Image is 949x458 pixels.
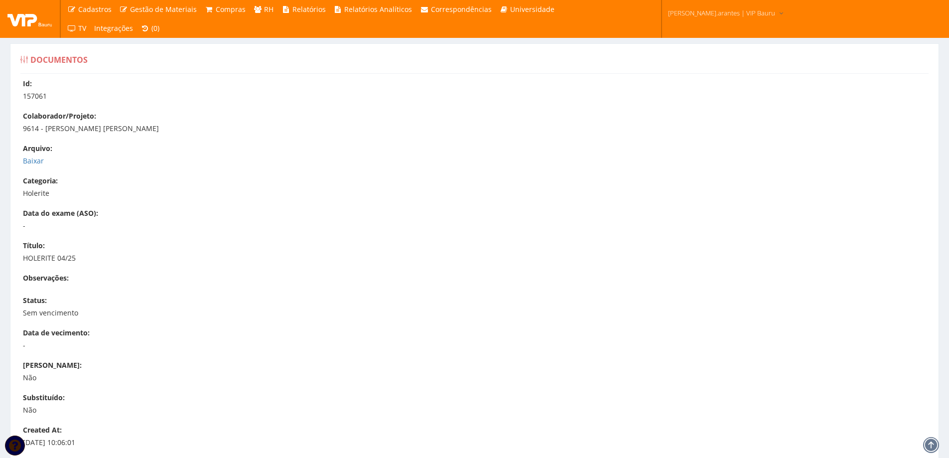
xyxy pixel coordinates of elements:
label: Data de vecimento: [23,328,90,338]
label: Observações: [23,273,69,283]
span: Documentos [30,54,88,65]
label: Created At: [23,425,62,435]
a: Integrações [90,19,137,38]
p: Não [23,373,936,383]
span: TV [78,23,86,33]
p: - [23,221,936,231]
p: [DATE] 10:06:01 [23,438,936,448]
label: Id: [23,79,32,89]
span: Universidade [510,4,554,14]
span: Cadastros [78,4,112,14]
span: Compras [216,4,246,14]
label: Colaborador/Projeto: [23,111,96,121]
span: (0) [151,23,159,33]
a: (0) [137,19,164,38]
label: Status: [23,296,47,305]
span: RH [264,4,273,14]
label: [PERSON_NAME]: [23,360,82,370]
span: Correspondências [431,4,492,14]
label: Arquivo: [23,144,52,153]
p: Não [23,405,936,415]
a: Baixar [23,156,44,165]
label: Data do exame (ASO): [23,208,98,218]
p: HOLERITE 04/25 [23,253,936,263]
label: Substituído: [23,393,65,403]
p: 157061 [23,91,936,101]
span: Integrações [94,23,133,33]
img: logo [7,11,52,26]
span: [PERSON_NAME].arantes | VIP Bauru [668,8,775,18]
p: - [23,340,936,350]
span: Gestão de Materiais [130,4,197,14]
label: Categoria: [23,176,58,186]
span: Relatórios Analíticos [344,4,412,14]
p: 9614 - [PERSON_NAME] [PERSON_NAME] [23,124,936,134]
label: Título: [23,241,45,251]
p: Holerite [23,188,936,198]
span: Relatórios [292,4,326,14]
p: Sem vencimento [23,308,936,318]
a: TV [63,19,90,38]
